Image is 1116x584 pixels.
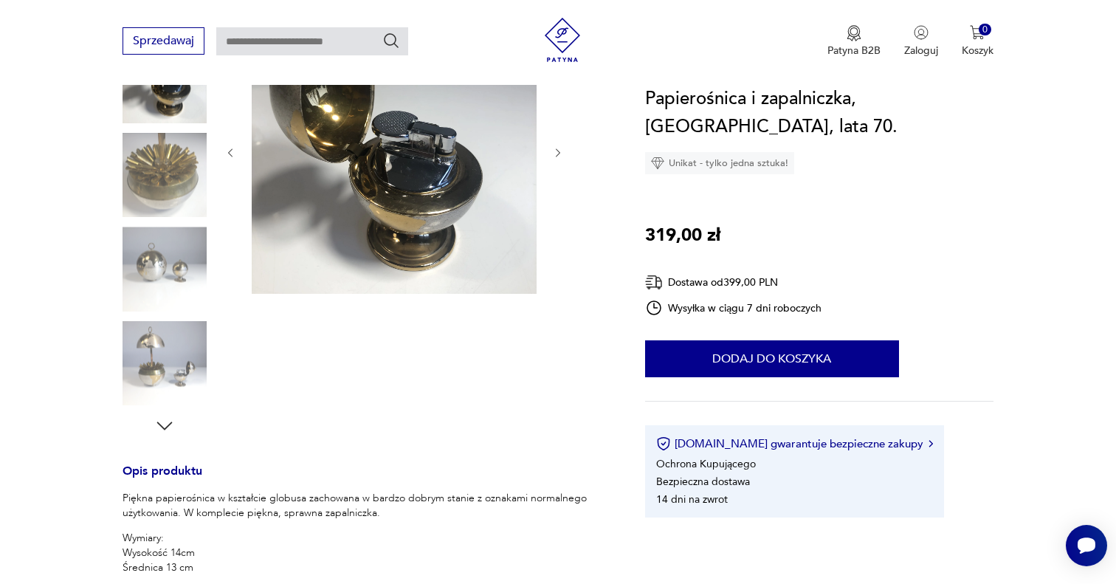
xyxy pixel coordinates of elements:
[962,44,993,58] p: Koszyk
[123,133,207,217] img: Zdjęcie produktu Papierośnica i zapalniczka, Niemcy, lata 70.
[645,273,822,292] div: Dostawa od 399,00 PLN
[827,25,881,58] button: Patyna B2B
[827,25,881,58] a: Ikona medaluPatyna B2B
[645,221,720,250] p: 319,00 zł
[645,340,899,377] button: Dodaj do koszyka
[904,44,938,58] p: Zaloguj
[656,436,671,451] img: Ikona certyfikatu
[382,32,400,49] button: Szukaj
[656,436,933,451] button: [DOMAIN_NAME] gwarantuje bezpieczne zakupy
[827,44,881,58] p: Patyna B2B
[123,227,207,311] img: Zdjęcie produktu Papierośnica i zapalniczka, Niemcy, lata 70.
[123,491,610,521] p: Piękna papierośnica w kształcie globusa zachowana w bardzo dobrym stanie z oznakami normalnego uż...
[979,24,991,36] div: 0
[929,440,933,447] img: Ikona strzałki w prawo
[540,18,585,62] img: Patyna - sklep z meblami i dekoracjami vintage
[847,25,861,41] img: Ikona medalu
[651,157,664,170] img: Ikona diamentu
[1066,525,1107,566] iframe: Smartsupp widget button
[904,25,938,58] button: Zaloguj
[645,273,663,292] img: Ikona dostawy
[645,299,822,317] div: Wysyłka w ciągu 7 dni roboczych
[914,25,929,40] img: Ikonka użytkownika
[962,25,993,58] button: 0Koszyk
[123,321,207,405] img: Zdjęcie produktu Papierośnica i zapalniczka, Niemcy, lata 70.
[656,492,728,506] li: 14 dni na zwrot
[970,25,985,40] img: Ikona koszyka
[656,457,756,471] li: Ochrona Kupującego
[123,531,610,575] p: Wymiary: Wysokość 14cm Średnica 13 cm
[645,85,993,141] h1: Papierośnica i zapalniczka, [GEOGRAPHIC_DATA], lata 70.
[123,467,610,491] h3: Opis produktu
[656,475,750,489] li: Bezpieczna dostawa
[252,9,537,294] img: Zdjęcie produktu Papierośnica i zapalniczka, Niemcy, lata 70.
[123,27,204,55] button: Sprzedawaj
[645,152,794,174] div: Unikat - tylko jedna sztuka!
[123,37,204,47] a: Sprzedawaj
